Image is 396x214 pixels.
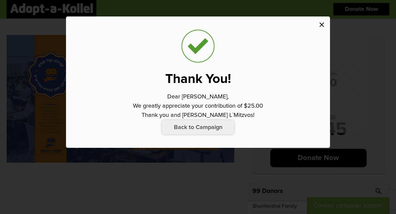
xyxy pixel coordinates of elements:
[181,30,214,63] img: check_trans_bg.png
[318,21,326,29] i: close
[142,111,254,120] p: Thank you and [PERSON_NAME] L`Mitzvos!
[133,101,263,111] p: We greatly appreciate your contribution of $25.00
[167,92,229,101] p: Dear [PERSON_NAME],
[165,72,231,86] p: Thank You!
[162,120,234,135] p: Back to Campaign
